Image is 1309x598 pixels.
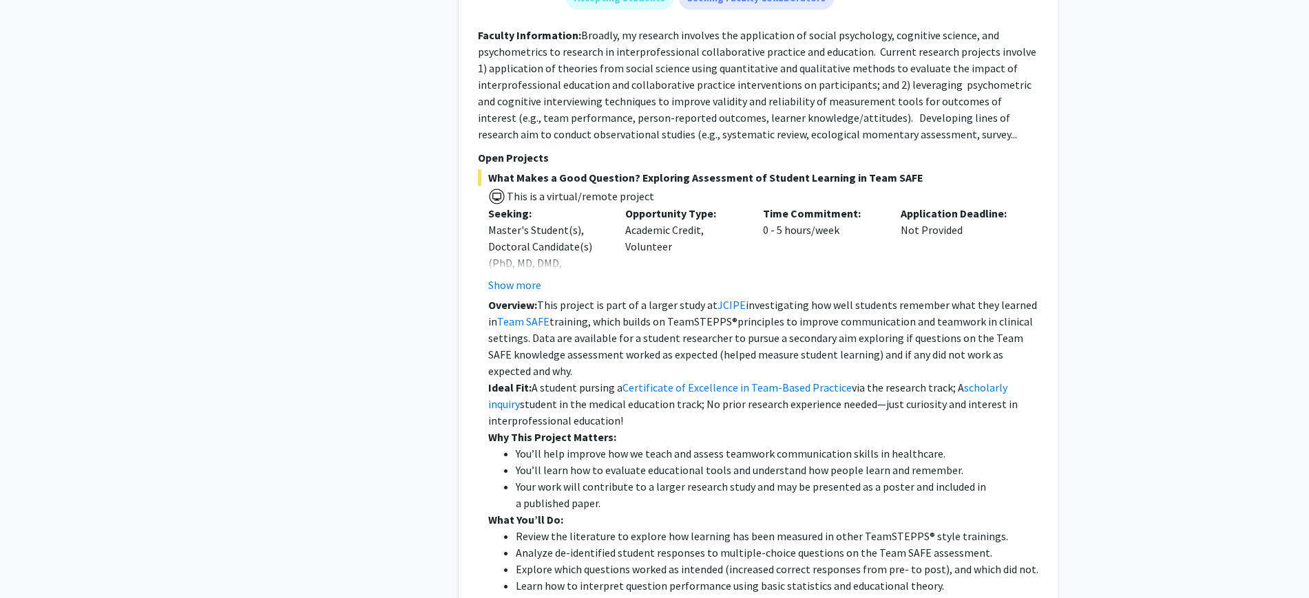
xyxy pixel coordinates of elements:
span: This is a virtual/remote project [505,189,654,203]
p: Time Commitment: [763,205,880,222]
li: You’ll help improve how we teach and assess teamwork communication skills in healthcare. [516,445,1038,462]
span: ® style trainings. [930,529,1008,543]
a: scholarly inquiry [488,381,1007,411]
button: Show more [488,277,541,293]
p: A student pursing a via the research track; A student in the medical education track; No prior re... [488,379,1038,429]
strong: What You’ll Do: [488,513,563,526]
div: Not Provided [890,205,1028,293]
p: This project is part of a larger study at investigating how well students remember what they lear... [488,297,1038,379]
p: Seeking: [488,205,605,222]
li: Review the literature to explore how learning has been measured in other TeamSTEPPS [516,528,1038,544]
div: 0 - 5 hours/week [753,205,890,293]
a: JCIPE [718,298,746,312]
strong: Ideal Fit: [488,381,532,394]
span: What Makes a Good Question? Exploring Assessment of Student Learning in Team SAFE [478,169,1038,186]
a: Certificate of Excellence in Team-Based Practice [622,381,852,394]
li: Analyze de-identified student responses to multiple-choice questions on the Team SAFE assessment. [516,544,1038,561]
div: Master's Student(s), Doctoral Candidate(s) (PhD, MD, DMD, PharmD, etc.) [488,222,605,288]
p: Open Projects [478,149,1038,166]
p: Application Deadline: [901,205,1018,222]
p: Opportunity Type: [625,205,742,222]
div: Academic Credit, Volunteer [615,205,753,293]
strong: Why This Project Matters: [488,430,616,444]
iframe: Chat [10,536,59,588]
li: Your work will contribute to a larger research study and may be presented as a poster and include... [516,478,1038,511]
a: Team SAFE [497,314,549,328]
li: Learn how to interpret question performance using basic statistics and educational theory. [516,577,1038,594]
li: Explore which questions worked as intended (increased correct responses from pre- to post), and w... [516,561,1038,577]
li: You’ll learn how to evaluate educational tools and understand how people learn and remember. [516,462,1038,478]
b: Faculty Information: [478,28,581,42]
span: ® [732,314,737,328]
strong: Overview: [488,298,537,312]
fg-read-more: Broadly, my research involves the application of social psychology, cognitive science, and psycho... [478,28,1036,141]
